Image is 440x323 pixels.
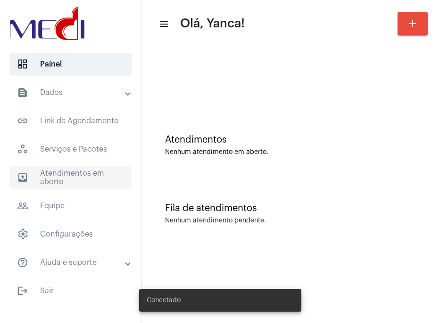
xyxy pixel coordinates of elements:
[9,223,132,246] span: Configurações
[6,81,141,104] mat-expansion-panel-header: sidenav iconDados
[147,296,181,305] span: Conectado
[17,87,28,98] mat-icon: sidenav icon
[17,200,28,212] mat-icon: sidenav icon
[17,229,28,240] span: sidenav icon
[9,166,132,189] span: Atendimentos em aberto
[6,251,141,274] mat-expansion-panel-header: sidenav iconAjuda e suporte
[17,172,28,183] mat-icon: sidenav icon
[17,257,28,268] mat-icon: sidenav icon
[17,285,28,297] mat-icon: sidenav icon
[9,110,132,132] span: Link de Agendamento
[17,87,126,98] mat-panel-title: Dados
[165,203,416,213] div: Fila de atendimentos
[165,217,266,224] div: Nenhum atendimento pendente.
[17,144,28,155] span: sidenav icon
[9,195,132,217] span: Equipe
[9,53,132,76] span: Painel
[17,115,28,127] mat-icon: sidenav icon
[165,149,416,156] div: Nenhum atendimento em aberto.
[180,16,245,31] span: Olá, Yanca!
[9,138,132,161] span: Serviços e Pacotes
[407,18,418,29] mat-icon: add
[8,5,87,42] img: d3a1b5fa-500b-b90f-5a1c-719c20e9830b.png
[17,59,28,70] span: sidenav icon
[9,280,132,302] span: Sair
[17,257,126,268] mat-panel-title: Ajuda e suporte
[158,18,168,30] mat-icon: sidenav icon
[165,135,416,145] div: Atendimentos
